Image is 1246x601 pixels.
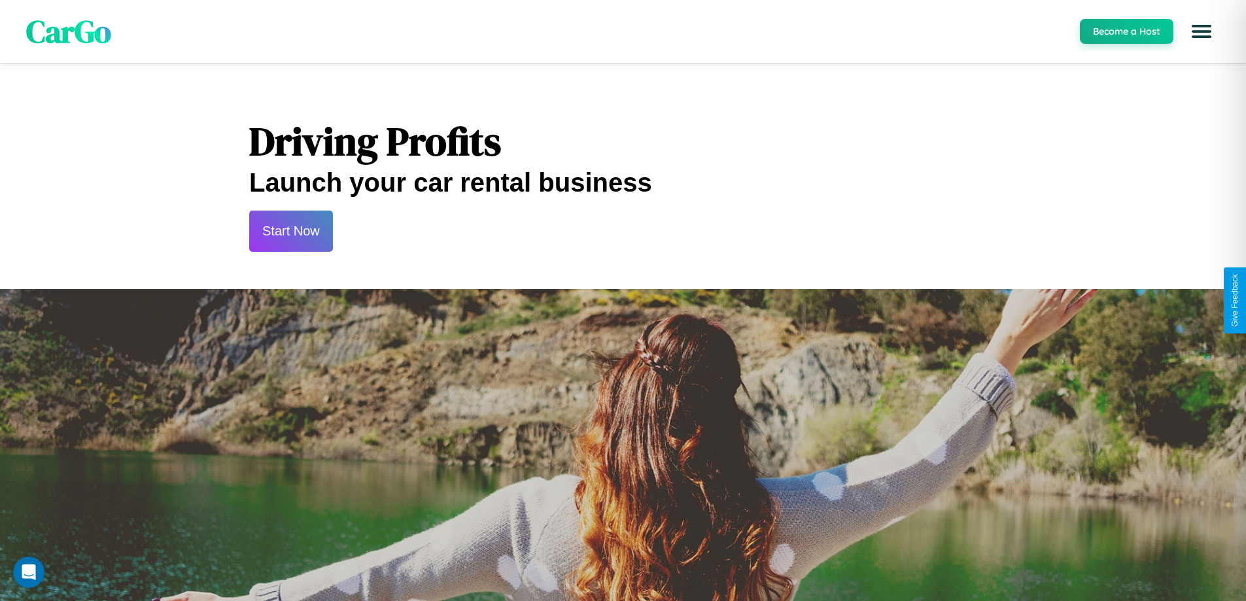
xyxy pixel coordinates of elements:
[26,10,111,53] span: CarGo
[1230,274,1239,327] div: Give Feedback
[13,557,44,588] iframe: Intercom live chat
[249,114,997,168] h1: Driving Profits
[1183,13,1220,50] button: Open menu
[249,211,333,252] button: Start Now
[249,168,997,197] h2: Launch your car rental business
[1080,19,1173,44] button: Become a Host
